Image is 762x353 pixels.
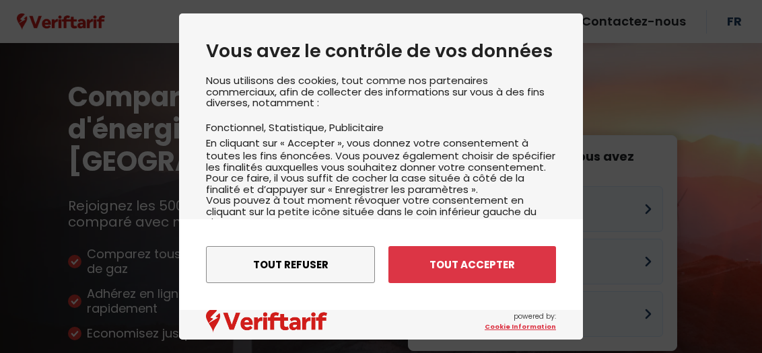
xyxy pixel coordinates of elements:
button: Tout refuser [206,246,375,283]
div: menu [179,219,583,310]
li: Fonctionnel [206,120,269,134]
div: Nous utilisons des cookies, tout comme nos partenaires commerciaux, afin de collecter des informa... [206,75,556,325]
li: Statistique [269,120,329,134]
a: Cookie Information [485,322,556,331]
span: powered by: [485,311,556,331]
h2: Vous avez le contrôle de vos données [206,40,556,62]
button: Tout accepter [388,246,556,283]
img: logo [206,310,327,333]
li: Publicitaire [329,120,384,134]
